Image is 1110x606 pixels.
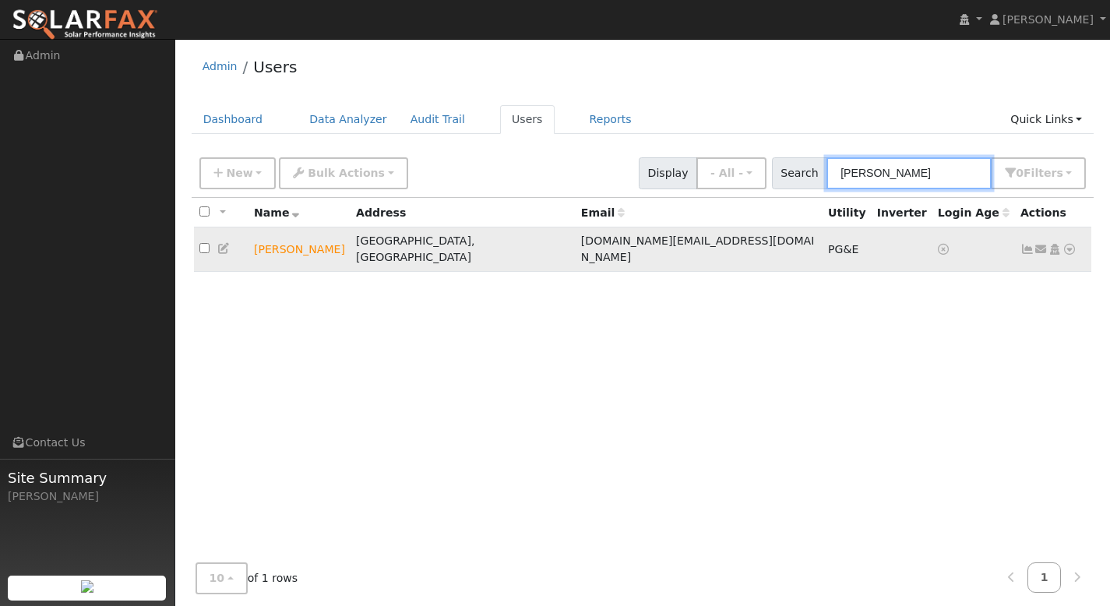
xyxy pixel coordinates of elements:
[203,60,238,72] a: Admin
[308,167,385,179] span: Bulk Actions
[399,105,477,134] a: Audit Trail
[12,9,158,41] img: SolarFax
[356,205,570,221] div: Address
[298,105,399,134] a: Data Analyzer
[199,157,277,189] button: New
[210,572,225,584] span: 10
[8,488,167,505] div: [PERSON_NAME]
[1024,167,1063,179] span: Filter
[826,157,992,189] input: Search
[772,157,827,189] span: Search
[248,227,351,272] td: Lead
[254,206,300,219] span: Name
[500,105,555,134] a: Users
[1003,13,1094,26] span: [PERSON_NAME]
[938,206,1010,219] span: Days since last login
[196,562,248,594] button: 10
[1027,562,1062,593] a: 1
[1062,241,1077,258] a: Other actions
[877,205,927,221] div: Inverter
[581,234,815,263] span: [DOMAIN_NAME][EMAIL_ADDRESS][DOMAIN_NAME]
[8,467,167,488] span: Site Summary
[828,243,858,255] span: PG&E
[1056,167,1062,179] span: s
[196,562,298,594] span: of 1 rows
[217,242,231,255] a: Edit User
[578,105,643,134] a: Reports
[999,105,1094,134] a: Quick Links
[1048,243,1062,255] a: Login As
[938,243,952,255] a: No login access
[991,157,1086,189] button: 0Filters
[696,157,766,189] button: - All -
[81,580,93,593] img: retrieve
[581,206,625,219] span: Email
[1020,205,1086,221] div: Actions
[279,157,407,189] button: Bulk Actions
[226,167,252,179] span: New
[639,157,697,189] span: Display
[828,205,866,221] div: Utility
[253,58,297,76] a: Users
[1020,243,1034,255] a: Show Graph
[351,227,576,272] td: [GEOGRAPHIC_DATA], [GEOGRAPHIC_DATA]
[192,105,275,134] a: Dashboard
[1034,241,1048,258] a: greendragon.er@gmail.com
